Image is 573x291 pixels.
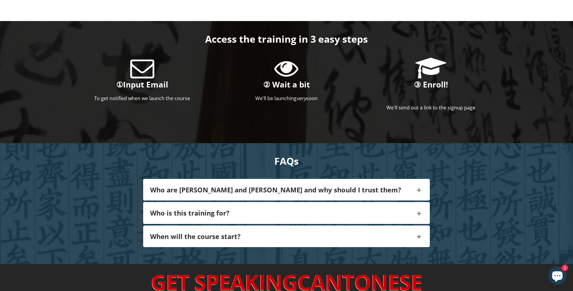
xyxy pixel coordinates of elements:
[297,95,306,102] em: very
[415,56,446,80] div: Rocket
[123,79,168,90] span: Input Email
[547,267,568,286] inbox-online-store-chat: Shopify online store chat
[274,56,298,80] div: Rocket
[116,79,123,90] span: ①
[94,95,190,102] span: To get notified when we launch the course
[414,79,448,90] span: ③ Enroll!
[150,209,415,217] h4: Who is this training for?
[255,95,318,102] span: We'll be launching soon
[263,79,310,90] span: ② Wait a bit
[150,186,415,194] h4: Who are [PERSON_NAME] and [PERSON_NAME] and why should I trust them?
[150,232,415,240] h4: When will the course start?
[387,104,475,111] span: We'll send out a link to the signup page
[130,56,154,80] div: Rocket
